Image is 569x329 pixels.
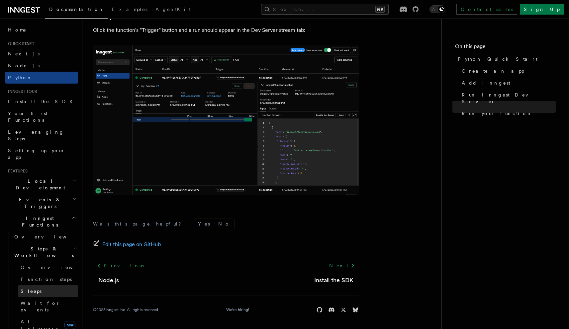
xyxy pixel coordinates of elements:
a: Edit this page on GitHub [93,240,161,249]
button: Events & Triggers [5,194,78,212]
span: Edit this page on GitHub [102,240,161,249]
button: Local Development [5,175,78,194]
button: Toggle dark mode [429,5,445,13]
a: Sleeps [18,285,78,297]
a: Previous [93,260,148,272]
span: Examples [112,7,147,12]
span: Events & Triggers [5,196,72,210]
button: Search...⌘K [261,4,389,15]
button: No [214,219,234,229]
span: Sleeps [21,289,42,294]
span: Install the SDK [8,99,77,104]
span: Python [8,75,32,80]
span: Home [8,27,27,33]
a: Install the SDK [314,276,353,285]
p: Was this page helpful? [93,221,186,227]
span: AgentKit [155,7,191,12]
a: Create an app [459,65,556,77]
a: Add Inngest [459,77,556,89]
a: Next [325,260,359,272]
button: Yes [194,219,214,229]
span: Python Quick Start [458,56,537,62]
a: AgentKit [151,2,195,18]
span: Run Inngest Dev Server [462,92,556,105]
button: Inngest Functions [5,212,78,231]
a: Documentation [45,2,108,19]
a: Node.js [5,60,78,72]
span: Overview [21,265,89,270]
span: Your first Functions [8,111,47,123]
span: Wait for events [21,300,60,312]
a: Run your function [459,107,556,119]
img: quick-start-run.png [93,45,359,195]
span: Inngest tour [5,89,37,94]
a: Python Quick Start [455,53,556,65]
span: Steps & Workflows [12,245,74,259]
kbd: ⌘K [375,6,385,13]
p: Click the function's "Trigger" button and a run should appear in the Dev Server stream tab: [93,26,359,35]
span: Create an app [462,68,524,74]
a: Sign Up [520,4,564,15]
span: Function steps [21,277,72,282]
span: Next.js [8,51,40,56]
span: Local Development [5,178,72,191]
span: Documentation [49,7,104,12]
a: Next.js [5,48,78,60]
span: new [64,321,75,329]
span: Overview [14,234,83,239]
div: © 2025 Inngest Inc. All rights reserved. [93,307,159,312]
a: Your first Functions [5,107,78,126]
span: Node.js [8,63,40,68]
span: Inngest Functions [5,215,72,228]
a: Node.js [98,276,119,285]
a: Setting up your app [5,145,78,163]
a: Python [5,72,78,84]
a: Install the SDK [5,96,78,107]
a: Leveraging Steps [5,126,78,145]
span: Setting up your app [8,148,65,160]
span: Add Inngest [462,80,510,86]
a: Wait for events [18,297,78,316]
h4: On this page [455,42,556,53]
button: Steps & Workflows [12,243,78,261]
a: Overview [18,261,78,273]
a: Contact sales [456,4,517,15]
a: We're hiring! [226,307,249,312]
a: Home [5,24,78,36]
a: Examples [108,2,151,18]
span: Leveraging Steps [8,129,64,141]
span: Run your function [462,110,532,117]
span: Quick start [5,41,34,46]
span: Features [5,168,28,174]
a: Function steps [18,273,78,285]
a: Overview [12,231,78,243]
a: Run Inngest Dev Server [459,89,556,107]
